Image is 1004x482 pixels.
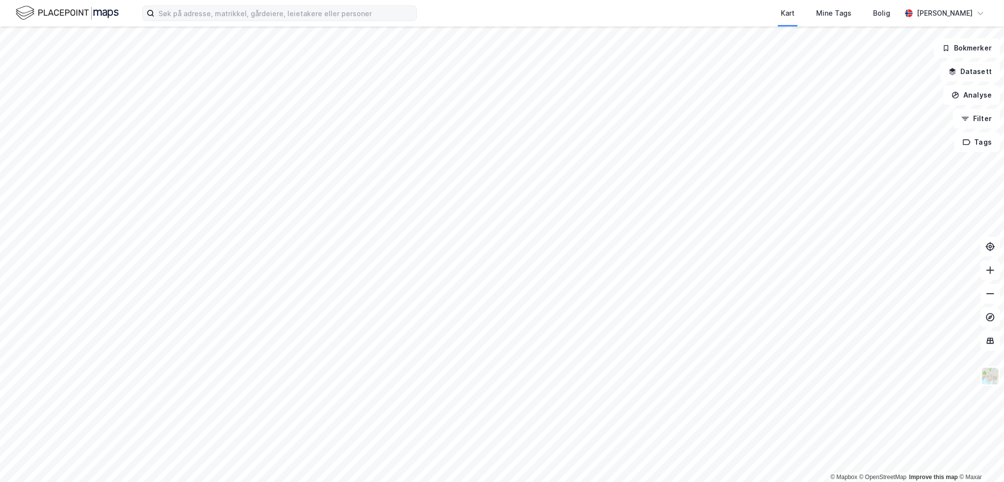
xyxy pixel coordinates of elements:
input: Søk på adresse, matrikkel, gårdeiere, leietakere eller personer [154,6,416,21]
div: Bolig [873,7,890,19]
div: Kart [781,7,795,19]
iframe: Chat Widget [955,435,1004,482]
img: logo.f888ab2527a4732fd821a326f86c7f29.svg [16,4,119,22]
div: Kontrollprogram for chat [955,435,1004,482]
div: Mine Tags [816,7,851,19]
div: [PERSON_NAME] [917,7,973,19]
